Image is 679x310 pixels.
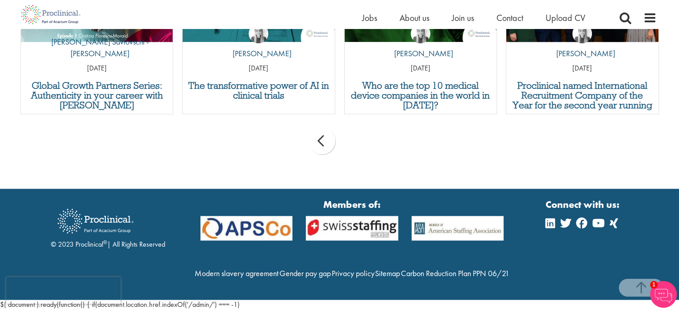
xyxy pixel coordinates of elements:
[405,216,511,240] img: APSCo
[349,81,492,110] a: Who are the top 10 medical device companies in the world in [DATE]?
[103,239,107,246] sup: ®
[546,12,585,24] a: Upload CV
[183,63,335,74] p: [DATE]
[21,36,173,59] p: [PERSON_NAME] Savlovschi - [PERSON_NAME]
[511,81,654,110] a: Proclinical named International Recruitment Company of the Year for the second year running
[331,268,374,278] a: Privacy policy
[25,81,169,110] a: Global Growth Partners Series: Authenticity in your career with [PERSON_NAME]
[51,202,165,250] div: © 2023 Proclinical | All Rights Reserved
[6,277,121,304] iframe: reCAPTCHA
[546,198,621,211] strong: Connect with us:
[572,24,592,43] img: Hannah Burke
[187,81,330,100] a: The transformative power of AI in clinical trials
[308,128,335,154] div: prev
[226,24,292,64] a: Hannah Burke [PERSON_NAME]
[650,281,677,308] img: Chatbot
[387,24,453,64] a: Hannah Burke [PERSON_NAME]
[650,281,658,289] span: 1
[279,268,331,278] a: Gender pay gap
[496,12,523,24] a: Contact
[400,12,429,24] a: About us
[226,48,292,59] p: [PERSON_NAME]
[550,24,615,64] a: Hannah Burke [PERSON_NAME]
[345,63,497,74] p: [DATE]
[550,48,615,59] p: [PERSON_NAME]
[401,268,509,278] a: Carbon Reduction Plan PPN 06/21
[195,268,279,278] a: Modern slavery agreement
[375,268,400,278] a: Sitemap
[21,63,173,74] p: [DATE]
[362,12,377,24] a: Jobs
[387,48,453,59] p: [PERSON_NAME]
[194,216,300,240] img: APSCo
[299,216,405,240] img: APSCo
[21,12,173,63] a: Theodora Savlovschi - Wicks [PERSON_NAME] Savlovschi - [PERSON_NAME]
[249,24,268,43] img: Hannah Burke
[411,24,430,43] img: Hannah Burke
[200,198,504,211] strong: Members of:
[51,203,140,240] img: Proclinical Recruitment
[506,63,658,74] p: [DATE]
[452,12,474,24] a: Join us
